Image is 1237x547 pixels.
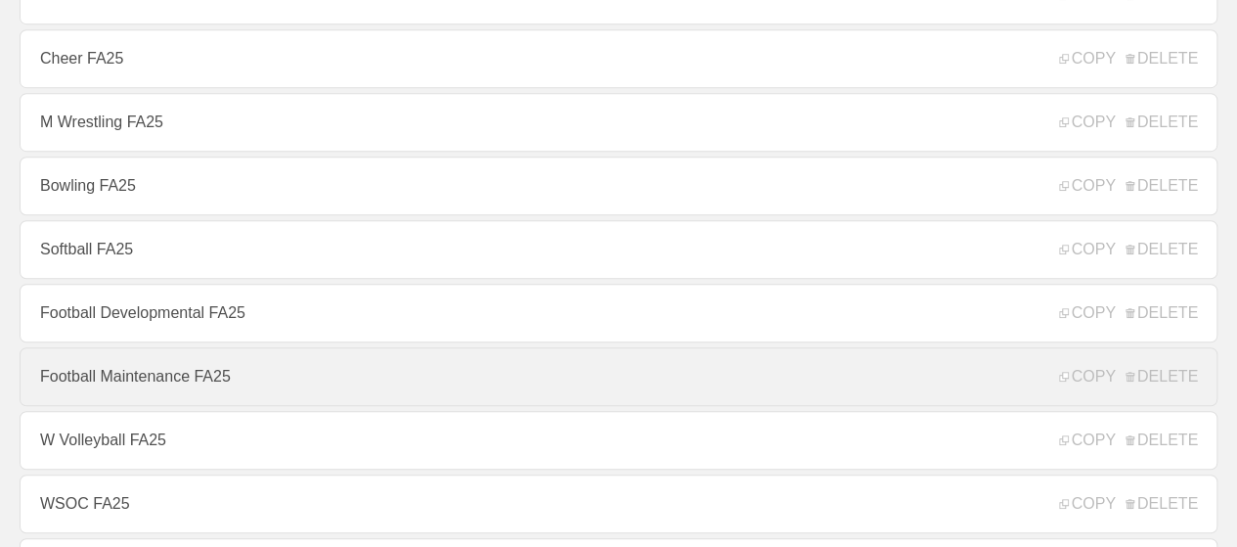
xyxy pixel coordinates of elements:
span: DELETE [1126,432,1198,449]
span: DELETE [1126,114,1198,131]
span: COPY [1059,432,1115,449]
a: Bowling FA25 [20,157,1217,215]
a: Football Developmental FA25 [20,284,1217,342]
span: COPY [1059,50,1115,68]
a: Football Maintenance FA25 [20,347,1217,406]
a: Cheer FA25 [20,29,1217,88]
span: COPY [1059,177,1115,195]
span: DELETE [1126,50,1198,68]
span: COPY [1059,241,1115,258]
span: DELETE [1126,241,1198,258]
a: M Wrestling FA25 [20,93,1217,152]
span: COPY [1059,114,1115,131]
span: DELETE [1126,495,1198,513]
iframe: Chat Widget [1139,453,1237,547]
a: Softball FA25 [20,220,1217,279]
span: DELETE [1126,304,1198,322]
span: COPY [1059,495,1115,513]
span: COPY [1059,304,1115,322]
a: WSOC FA25 [20,475,1217,533]
a: W Volleyball FA25 [20,411,1217,470]
span: DELETE [1126,368,1198,386]
span: COPY [1059,368,1115,386]
span: DELETE [1126,177,1198,195]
